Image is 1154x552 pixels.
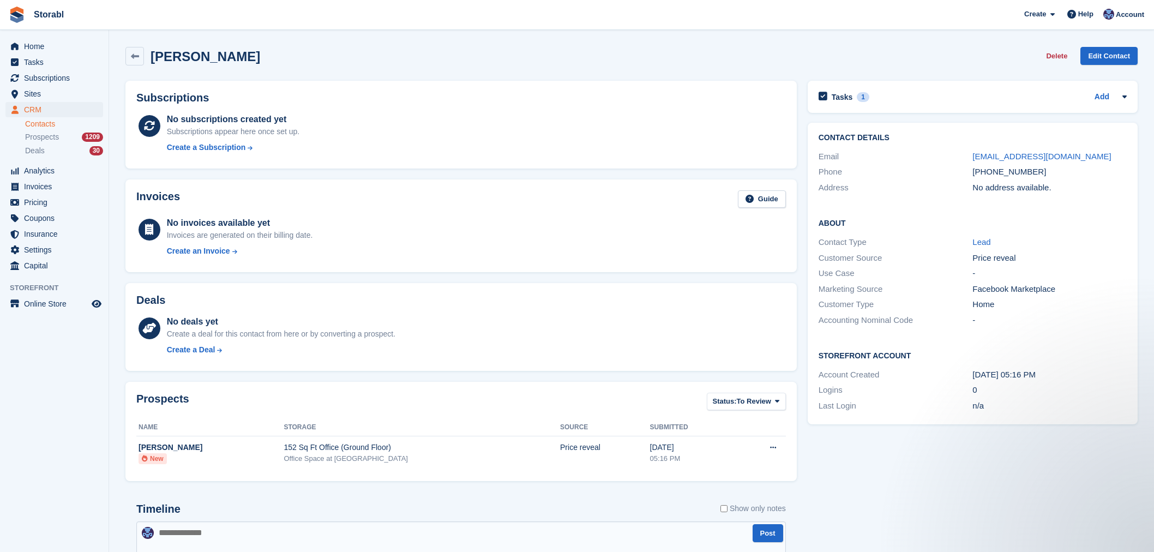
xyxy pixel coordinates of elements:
div: Customer Source [819,252,973,265]
div: No deals yet [167,315,395,328]
div: Home [972,298,1127,311]
h2: Contact Details [819,134,1127,142]
span: Analytics [24,163,89,178]
span: Subscriptions [24,70,89,86]
h2: About [819,217,1127,228]
a: Edit Contact [1080,47,1138,65]
div: 1 [857,92,869,102]
div: Email [819,151,973,163]
div: Marketing Source [819,283,973,296]
div: 30 [89,146,103,155]
div: Invoices are generated on their billing date. [167,230,313,241]
div: [DATE] 05:16 PM [972,369,1127,381]
h2: [PERSON_NAME] [151,49,260,64]
div: Create a Subscription [167,142,246,153]
h2: Timeline [136,503,181,515]
span: Invoices [24,179,89,194]
span: Create [1024,9,1046,20]
a: menu [5,163,103,178]
div: [DATE] [650,442,735,453]
span: Account [1116,9,1144,20]
a: menu [5,39,103,54]
div: Customer Type [819,298,973,311]
div: 1209 [82,133,103,142]
button: Delete [1042,47,1072,65]
a: menu [5,226,103,242]
div: Subscriptions appear here once set up. [167,126,300,137]
a: menu [5,195,103,210]
div: Price reveal [972,252,1127,265]
h2: Subscriptions [136,92,786,104]
div: [PHONE_NUMBER] [972,166,1127,178]
span: Deals [25,146,45,156]
div: 05:16 PM [650,453,735,464]
div: - [972,267,1127,280]
div: No subscriptions created yet [167,113,300,126]
div: No invoices available yet [167,217,313,230]
img: Tegan Ewart [1103,9,1114,20]
div: Price reveal [560,442,650,453]
div: Facebook Marketplace [972,283,1127,296]
button: Post [753,524,783,542]
h2: Deals [136,294,165,307]
div: Create a Deal [167,344,215,356]
h2: Prospects [136,393,189,413]
th: Storage [284,419,560,436]
a: menu [5,86,103,101]
a: menu [5,70,103,86]
span: Coupons [24,211,89,226]
span: Online Store [24,296,89,311]
div: - [972,314,1127,327]
th: Name [136,419,284,436]
a: menu [5,211,103,226]
a: Prospects 1209 [25,131,103,143]
div: Accounting Nominal Code [819,314,973,327]
div: Create an Invoice [167,245,230,257]
div: Office Space at [GEOGRAPHIC_DATA] [284,453,560,464]
span: Settings [24,242,89,257]
a: menu [5,296,103,311]
a: Preview store [90,297,103,310]
a: Storabl [29,5,68,23]
span: To Review [737,396,771,407]
a: Add [1095,91,1109,104]
a: menu [5,55,103,70]
button: Status: To Review [707,393,786,411]
a: Deals 30 [25,145,103,157]
label: Show only notes [720,503,786,514]
a: menu [5,179,103,194]
span: Status: [713,396,737,407]
span: Pricing [24,195,89,210]
input: Show only notes [720,503,728,514]
span: Home [24,39,89,54]
a: Create a Subscription [167,142,300,153]
span: Prospects [25,132,59,142]
a: menu [5,258,103,273]
div: Phone [819,166,973,178]
div: n/a [972,400,1127,412]
img: Tegan Ewart [142,527,154,539]
div: Address [819,182,973,194]
img: stora-icon-8386f47178a22dfd0bd8f6a31ec36ba5ce8667c1dd55bd0f319d3a0aa187defe.svg [9,7,25,23]
div: [PERSON_NAME] [139,442,284,453]
h2: Storefront Account [819,350,1127,361]
span: Sites [24,86,89,101]
div: 152 Sq Ft Office (Ground Floor) [284,442,560,453]
a: Create an Invoice [167,245,313,257]
th: Source [560,419,650,436]
span: CRM [24,102,89,117]
div: Account Created [819,369,973,381]
span: Insurance [24,226,89,242]
th: Submitted [650,419,735,436]
li: New [139,453,167,464]
div: Contact Type [819,236,973,249]
h2: Invoices [136,190,180,208]
div: Last Login [819,400,973,412]
h2: Tasks [832,92,853,102]
span: Help [1078,9,1093,20]
a: [EMAIL_ADDRESS][DOMAIN_NAME] [972,152,1111,161]
div: Use Case [819,267,973,280]
span: Storefront [10,283,109,293]
a: menu [5,102,103,117]
a: Create a Deal [167,344,395,356]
